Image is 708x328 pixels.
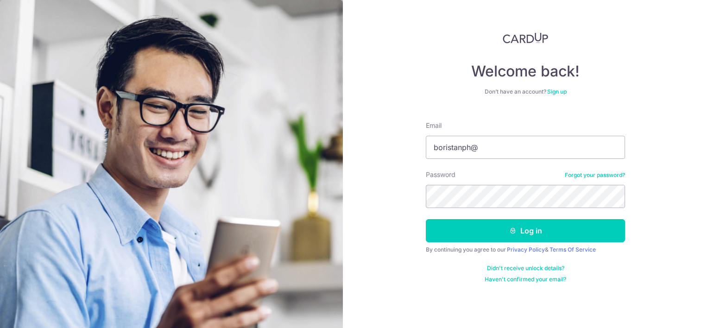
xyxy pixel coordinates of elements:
label: Password [426,170,455,179]
a: Forgot your password? [565,171,625,179]
div: By continuing you agree to our & [426,246,625,253]
a: Terms Of Service [550,246,596,253]
a: Privacy Policy [507,246,545,253]
a: Sign up [547,88,567,95]
label: Email [426,121,442,130]
h4: Welcome back! [426,62,625,81]
div: Don’t have an account? [426,88,625,95]
img: CardUp Logo [503,32,548,44]
a: Didn't receive unlock details? [487,265,564,272]
a: Haven't confirmed your email? [485,276,566,283]
button: Log in [426,219,625,242]
input: Enter your Email [426,136,625,159]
